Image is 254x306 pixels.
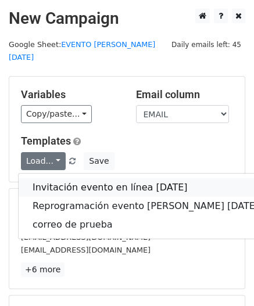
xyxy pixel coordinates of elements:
[9,40,155,62] small: Google Sheet:
[21,233,151,242] small: [EMAIL_ADDRESS][DOMAIN_NAME]
[167,40,245,49] a: Daily emails left: 45
[21,246,151,254] small: [EMAIL_ADDRESS][DOMAIN_NAME]
[21,152,66,170] a: Load...
[9,9,245,28] h2: New Campaign
[136,88,234,101] h5: Email column
[196,250,254,306] div: Widget de chat
[21,88,119,101] h5: Variables
[21,262,65,277] a: +6 more
[84,152,114,170] button: Save
[196,250,254,306] iframe: Chat Widget
[9,40,155,62] a: EVENTO [PERSON_NAME] [DATE]
[21,135,71,147] a: Templates
[21,105,92,123] a: Copy/paste...
[167,38,245,51] span: Daily emails left: 45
